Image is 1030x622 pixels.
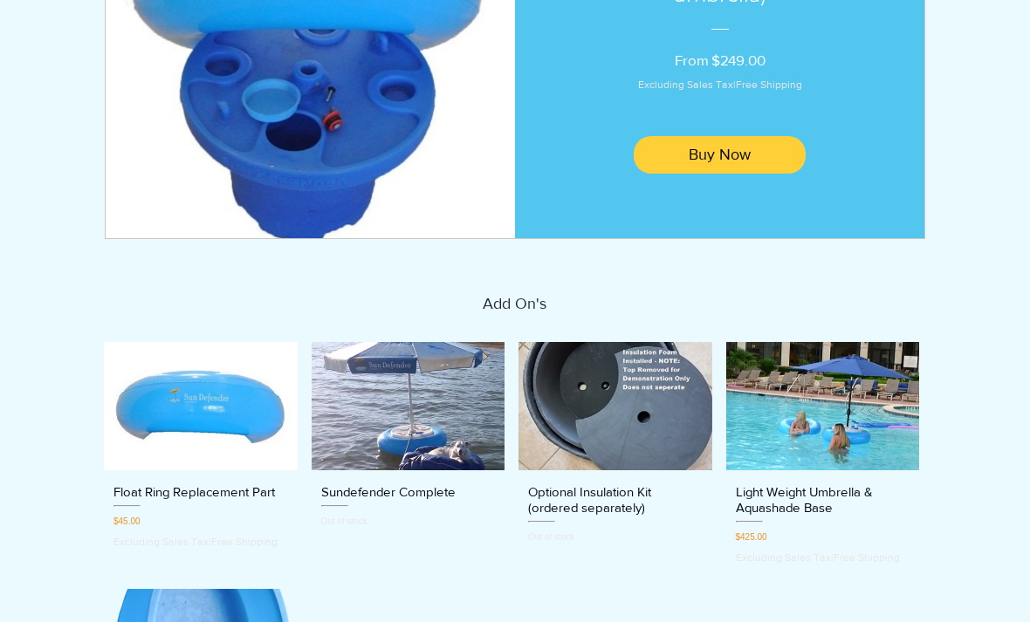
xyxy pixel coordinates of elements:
p: Add On's [171,295,858,312]
span: $425.00 [736,530,767,543]
span: $45.00 [113,515,141,528]
span: | [831,551,834,564]
div: Sundefender Complete gallery [312,342,505,575]
span: Excluding Sales Tax [638,79,733,91]
span: | [209,536,211,548]
div: Light Weight Umbrella & Aquashade Base gallery [726,342,920,575]
span: | [733,79,736,91]
div: Optional Insulation Kit (ordered separately) gallery [518,342,712,575]
div: Float Ring Replacement Part gallery [104,342,298,575]
button: Free Shipping [834,550,900,565]
a: Float Ring Replacement Part$45.00Excluding Sales Tax|Free Shipping [113,484,288,564]
button: Free Shipping [211,535,278,550]
a: Sundefender CompleteOut of stock [321,484,496,564]
span: Excluding Sales Tax [113,536,209,548]
h3: Float Ring Replacement Part [113,484,275,500]
h3: Sundefender Complete [321,484,456,500]
span: From $249.00 [675,51,766,68]
span: Out of stock [528,530,574,543]
a: Light Weight Umbrella & Aquashade Base$425.00Excluding Sales Tax|Free Shipping [736,484,910,564]
span: Buy Now [648,143,791,167]
button: Free Shipping [736,78,802,92]
span: Out of stock [321,515,367,528]
span: Excluding Sales Tax [736,551,831,564]
h3: Optional Insulation Kit (ordered separately) [528,484,703,516]
h3: Light Weight Umbrella & Aquashade Base [736,484,910,516]
button: Buy Now [634,136,805,174]
a: Optional Insulation Kit (ordered separately)Out of stock [528,484,703,564]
